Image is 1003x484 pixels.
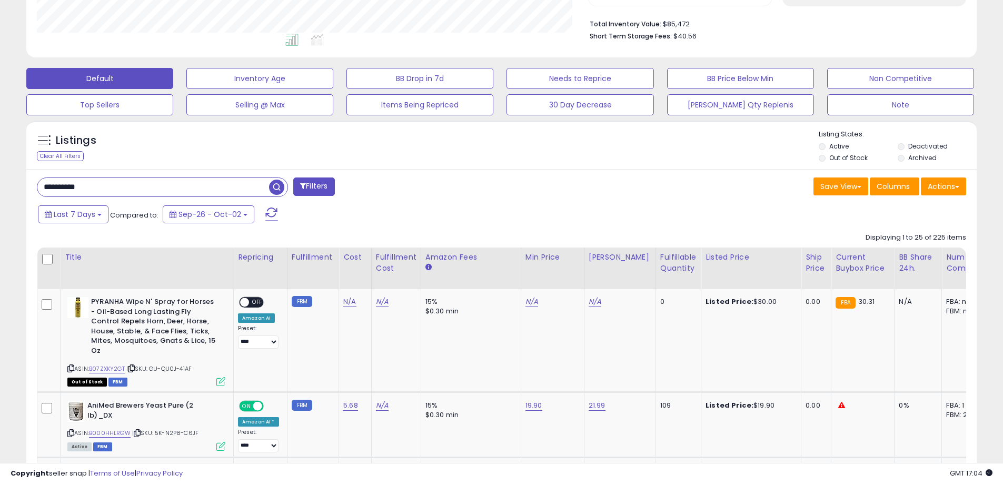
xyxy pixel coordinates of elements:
button: BB Drop in 7d [346,68,493,89]
a: 19.90 [525,400,542,411]
a: Privacy Policy [136,468,183,478]
div: Fulfillment [292,252,334,263]
b: Listed Price: [706,297,753,307]
div: 109 [660,401,693,410]
div: N/A [899,297,934,307]
div: $0.30 min [425,410,513,420]
button: Save View [813,177,868,195]
b: Listed Price: [706,400,753,410]
span: Columns [877,181,910,192]
span: Last 7 Days [54,209,95,220]
div: 15% [425,401,513,410]
div: Fulfillable Quantity [660,252,697,274]
button: Needs to Reprice [507,68,653,89]
button: Columns [870,177,919,195]
div: Current Buybox Price [836,252,890,274]
li: $85,472 [590,17,958,29]
button: Filters [293,177,334,196]
div: Min Price [525,252,580,263]
p: Listing States: [819,130,977,140]
span: All listings currently available for purchase on Amazon [67,442,92,451]
div: Num of Comp. [946,252,985,274]
img: 5192XqwP3nL._SL40_.jpg [67,401,85,422]
div: [PERSON_NAME] [589,252,651,263]
div: Amazon Fees [425,252,517,263]
label: Deactivated [908,142,948,151]
b: PYRANHA Wipe N' Spray for Horses - Oil-Based Long Lasting Fly Control Repels Horn, Deer, Horse, H... [91,297,219,358]
span: | SKU: 5K-N2P8-C6JF [132,429,198,437]
label: Archived [908,153,937,162]
span: Sep-26 - Oct-02 [178,209,241,220]
div: Displaying 1 to 25 of 225 items [866,233,966,243]
div: BB Share 24h. [899,252,937,274]
div: $30.00 [706,297,793,307]
a: N/A [343,297,356,307]
span: 2025-10-10 17:04 GMT [950,468,992,478]
a: Terms of Use [90,468,135,478]
div: 0 [660,297,693,307]
b: Total Inventory Value: [590,19,661,28]
h5: Listings [56,133,96,148]
button: [PERSON_NAME] Qty Replenis [667,94,814,115]
button: Default [26,68,173,89]
div: $19.90 [706,401,793,410]
button: Sep-26 - Oct-02 [163,205,254,223]
b: Short Term Storage Fees: [590,32,672,41]
a: N/A [376,297,389,307]
div: FBM: 2 [946,410,981,420]
b: AniMed Brewers Yeast Pure (2 lb)_DX [87,401,215,423]
div: Ship Price [806,252,827,274]
button: Note [827,94,974,115]
a: N/A [589,297,601,307]
div: FBA: 1 [946,401,981,410]
button: BB Price Below Min [667,68,814,89]
div: Preset: [238,429,279,452]
label: Active [829,142,849,151]
button: Inventory Age [186,68,333,89]
span: All listings that are currently out of stock and unavailable for purchase on Amazon [67,378,107,387]
div: Repricing [238,252,283,263]
button: Non Competitive [827,68,974,89]
button: Items Being Repriced [346,94,493,115]
div: Amazon AI [238,313,275,323]
small: FBM [292,296,312,307]
div: 15% [425,297,513,307]
span: OFF [249,298,266,307]
div: ASIN: [67,297,225,385]
a: 21.99 [589,400,605,411]
div: ASIN: [67,401,225,450]
div: seller snap | | [11,469,183,479]
a: N/A [525,297,538,307]
span: OFF [262,402,279,411]
div: 0.00 [806,401,823,410]
span: 30.31 [858,297,875,307]
span: Compared to: [110,210,158,220]
span: | SKU: GU-QU0J-41AF [126,364,192,373]
button: 30 Day Decrease [507,94,653,115]
a: B000HHLRGW [89,429,131,438]
div: FBA: n/a [946,297,981,307]
span: $40.56 [673,31,697,41]
div: Clear All Filters [37,151,84,161]
div: Cost [343,252,367,263]
button: Selling @ Max [186,94,333,115]
span: FBM [108,378,127,387]
a: N/A [376,400,389,411]
div: $0.30 min [425,307,513,316]
small: FBA [836,297,855,309]
div: Fulfillment Cost [376,252,416,274]
button: Actions [921,177,966,195]
a: 5.68 [343,400,358,411]
span: ON [240,402,253,411]
a: B07ZXKY2GT [89,364,125,373]
small: Amazon Fees. [425,263,432,272]
label: Out of Stock [829,153,868,162]
div: 0% [899,401,934,410]
div: FBM: n/a [946,307,981,316]
button: Top Sellers [26,94,173,115]
small: FBM [292,400,312,411]
div: Title [65,252,229,263]
button: Last 7 Days [38,205,108,223]
div: Amazon AI * [238,417,279,427]
div: 0.00 [806,297,823,307]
